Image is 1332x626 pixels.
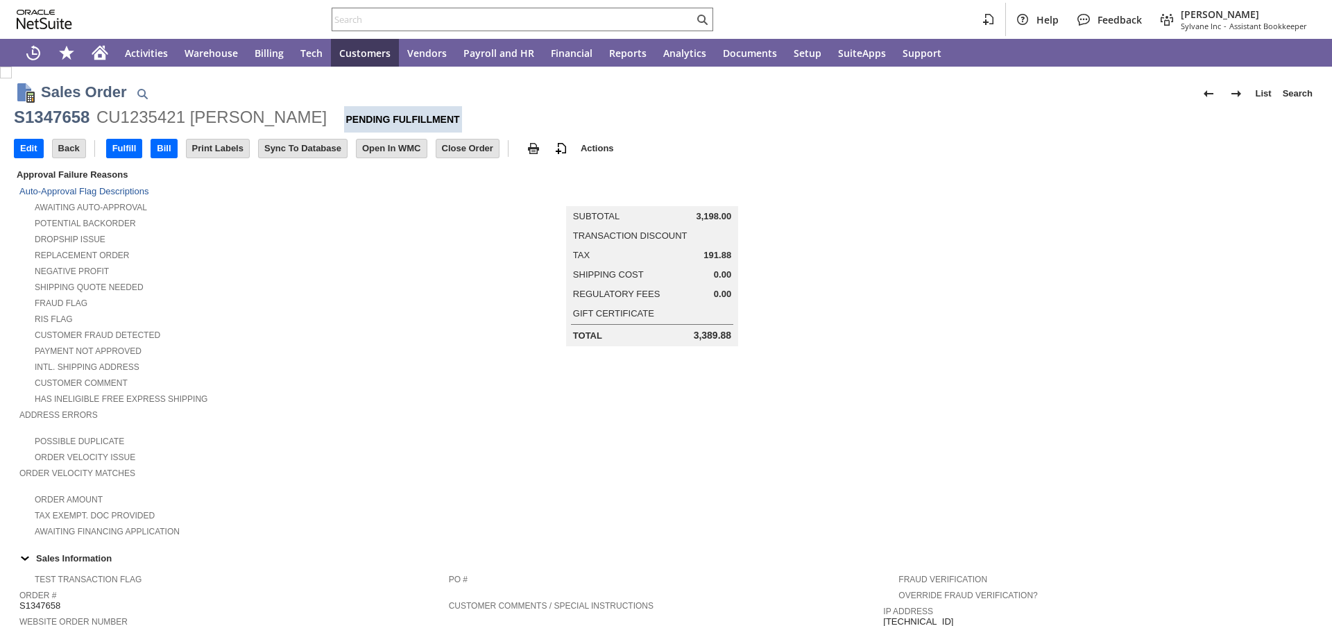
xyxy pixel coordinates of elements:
a: SuiteApps [830,39,894,67]
a: Intl. Shipping Address [35,362,139,372]
a: Tax [573,250,590,260]
span: Analytics [663,46,706,60]
span: S1347658 [19,600,60,611]
img: Next [1228,85,1245,102]
a: Fraud Verification [898,575,987,584]
span: Setup [794,46,821,60]
span: Documents [723,46,777,60]
a: Reports [601,39,655,67]
div: S1347658 [14,106,89,128]
a: Tax Exempt. Doc Provided [35,511,155,521]
a: Activities [117,39,176,67]
span: Financial [551,46,592,60]
input: Back [53,139,85,158]
a: Actions [575,143,620,153]
a: Negative Profit [35,267,109,276]
span: Vendors [407,46,447,60]
a: Support [894,39,950,67]
input: Open In WMC [357,139,427,158]
a: Order # [19,591,56,600]
span: Payroll and HR [463,46,534,60]
svg: Shortcuts [58,44,75,61]
input: Sync To Database [259,139,347,158]
a: RIS flag [35,314,73,324]
span: Support [903,46,941,60]
a: Address Errors [19,410,98,420]
a: Customer Comments / Special Instructions [449,601,654,611]
span: Sylvane Inc [1181,21,1221,31]
a: Shipping Cost [573,269,644,280]
caption: Summary [566,184,738,206]
svg: logo [17,10,72,29]
a: Regulatory Fees [573,289,660,299]
td: Sales Information [14,549,1318,567]
span: 3,389.88 [694,330,732,341]
span: - [1224,21,1227,31]
a: Gift Certificate [573,308,654,319]
span: 0.00 [714,269,731,280]
a: Total [573,330,602,341]
input: Close Order [436,139,499,158]
img: add-record.svg [553,140,570,157]
a: Override Fraud Verification? [898,591,1037,600]
input: Edit [15,139,43,158]
span: Tech [300,46,323,60]
a: Documents [715,39,785,67]
span: 0.00 [714,289,731,300]
a: List [1250,83,1277,105]
div: Sales Information [14,549,1313,567]
a: Analytics [655,39,715,67]
span: Assistant Bookkeeper [1229,21,1307,31]
img: Previous [1200,85,1217,102]
a: IP Address [883,607,933,616]
input: Search [332,11,694,28]
a: Vendors [399,39,455,67]
a: Customer Comment [35,378,128,388]
span: [PERSON_NAME] [1181,8,1307,21]
a: Customer Fraud Detected [35,330,160,340]
span: Warehouse [185,46,238,60]
span: SuiteApps [838,46,886,60]
a: Subtotal [573,211,620,221]
a: Has Ineligible Free Express Shipping [35,394,207,404]
a: Awaiting Auto-Approval [35,203,147,212]
a: Awaiting Financing Application [35,527,180,536]
span: Customers [339,46,391,60]
input: Fulfill [107,139,142,158]
input: Print Labels [187,139,249,158]
a: Tech [292,39,331,67]
div: Approval Failure Reasons [14,167,443,183]
span: 191.88 [703,250,731,261]
a: Test Transaction Flag [35,575,142,584]
span: Help [1036,13,1059,26]
a: Transaction Discount [573,230,688,241]
span: Reports [609,46,647,60]
a: Billing [246,39,292,67]
a: Recent Records [17,39,50,67]
a: Financial [543,39,601,67]
a: Dropship Issue [35,235,105,244]
img: Quick Find [134,85,151,102]
svg: Search [694,11,710,28]
svg: Recent Records [25,44,42,61]
a: Payroll and HR [455,39,543,67]
a: Setup [785,39,830,67]
a: Warehouse [176,39,246,67]
span: 3,198.00 [697,211,732,222]
a: Payment not approved [35,346,142,356]
a: Customers [331,39,399,67]
span: Billing [255,46,284,60]
a: Fraud Flag [35,298,87,308]
div: Pending Fulfillment [344,106,462,133]
a: Home [83,39,117,67]
img: print.svg [525,140,542,157]
input: Bill [151,139,176,158]
a: Order Velocity Matches [19,468,135,478]
a: Order Velocity Issue [35,452,135,462]
svg: Home [92,44,108,61]
div: Shortcuts [50,39,83,67]
a: Potential Backorder [35,219,136,228]
a: Shipping Quote Needed [35,282,144,292]
span: Feedback [1098,13,1142,26]
a: PO # [449,575,468,584]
